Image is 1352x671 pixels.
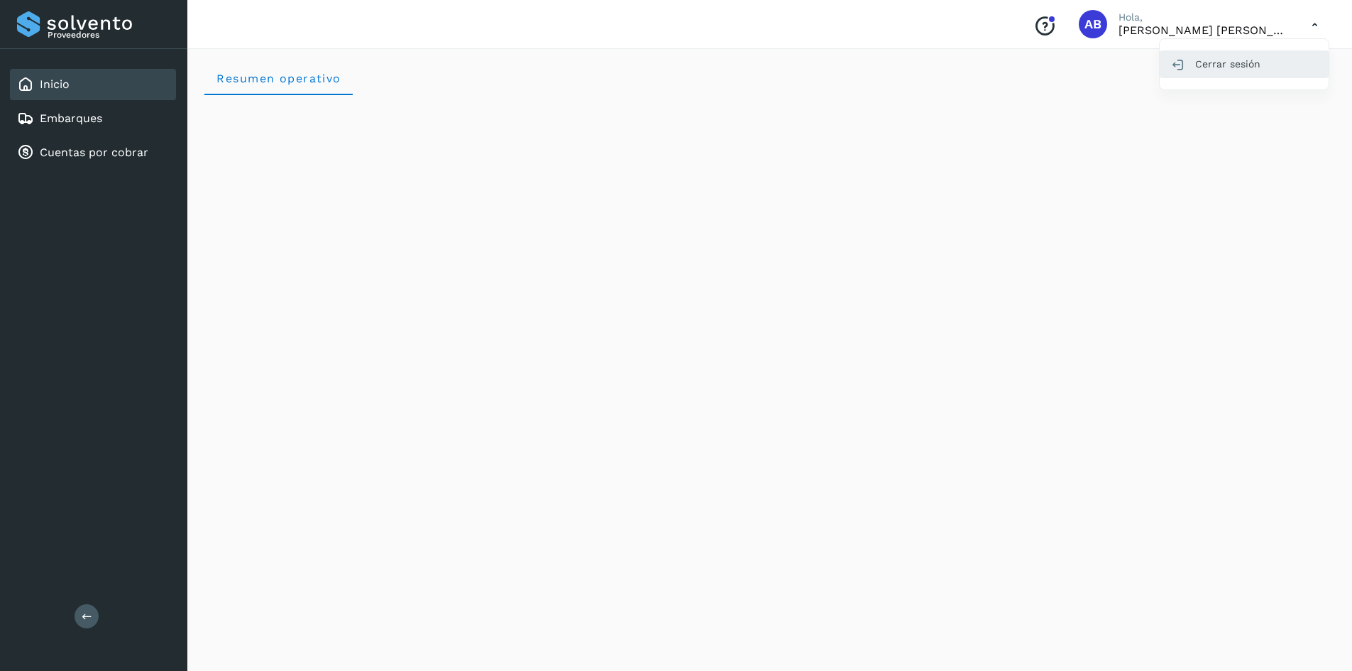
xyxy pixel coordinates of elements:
div: Cuentas por cobrar [10,137,176,168]
a: Embarques [40,111,102,125]
a: Inicio [40,77,70,91]
a: Cuentas por cobrar [40,146,148,159]
div: Cerrar sesión [1160,50,1329,77]
div: Embarques [10,103,176,134]
p: Proveedores [48,30,170,40]
div: Inicio [10,69,176,100]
